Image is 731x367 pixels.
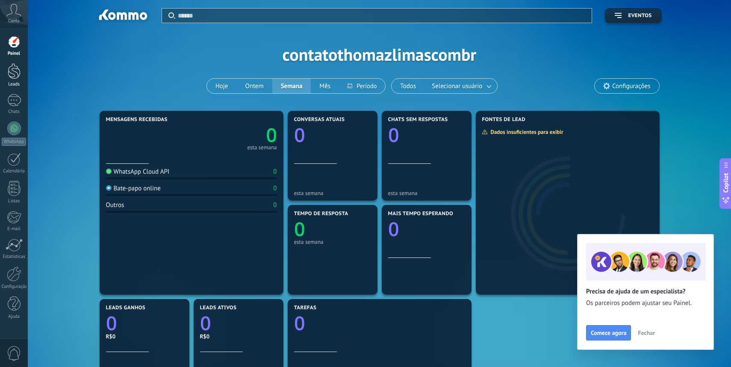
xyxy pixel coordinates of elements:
span: Mensagens recebidas [106,117,168,123]
button: Período [339,79,385,93]
span: Fechar [638,330,655,336]
span: Selecionar usuário [430,80,484,92]
div: WhatsApp [2,138,26,146]
div: Painel [2,51,27,56]
div: E-mail [2,226,27,232]
button: Todos [392,79,424,93]
button: Hoje [207,79,237,93]
button: Ontem [236,79,272,93]
div: Dados insuficientes para exibir [482,128,569,136]
text: 0 [266,122,277,148]
div: Estatísticas [2,254,27,260]
div: Calendário [2,169,27,174]
span: Comece agora [591,330,626,336]
h2: Precisa de ajuda de um especialista? [586,287,705,296]
div: esta semana [294,239,371,245]
div: Configurações [2,284,27,290]
text: 0 [294,122,305,148]
div: Ajuda [2,314,27,320]
span: Tempo de resposta [294,211,348,217]
span: Configurações [612,83,650,90]
div: 0 [273,168,277,176]
a: 0 [106,310,183,336]
button: Selecionar usuário [424,79,497,93]
span: Leads ativos [200,305,237,311]
div: esta semana [294,190,371,196]
div: 0 [273,184,277,192]
span: Leads ganhos [106,305,146,311]
text: 0 [294,310,305,336]
text: 0 [106,310,117,336]
div: Leads [2,82,27,87]
span: Eventos [628,13,651,19]
text: 0 [294,216,305,242]
span: Copilot [722,173,730,193]
span: Conversas atuais [294,117,345,123]
div: Outros [106,201,124,209]
img: WhatsApp Cloud API [106,169,112,174]
div: Bate-papo online [106,184,161,192]
img: Bate-papo online [106,185,112,191]
div: R$0 [106,333,183,340]
div: Chats [2,109,27,115]
button: Fechar [634,326,659,339]
span: Os parceiros podem ajustar seu Painel. [586,299,705,308]
a: 0 [200,310,277,336]
text: 0 [388,122,399,148]
div: Listas [2,198,27,204]
div: WhatsApp Cloud API [106,168,170,176]
div: esta semana [247,145,277,150]
div: R$0 [200,333,277,340]
span: Conta [8,18,20,24]
div: esta semana [388,190,465,196]
button: Comece agora [586,325,631,340]
span: Mais tempo esperando [388,211,454,217]
a: 0 [192,122,277,148]
button: Semana [272,79,311,93]
a: 0 [294,310,465,336]
button: Eventos [605,8,661,23]
span: Tarefas [294,305,317,311]
span: Chats sem respostas [388,117,448,123]
button: Mês [311,79,339,93]
div: 0 [273,201,277,209]
text: 0 [388,216,399,242]
text: 0 [200,310,211,336]
span: Fontes de lead [482,117,526,123]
